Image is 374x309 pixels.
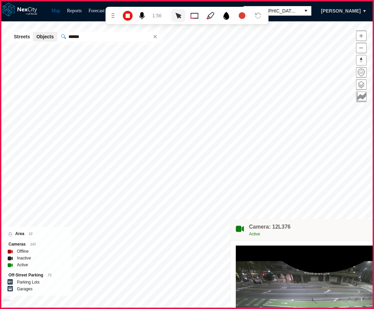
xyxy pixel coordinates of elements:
[88,8,104,13] a: Forecast
[8,230,66,237] div: Area
[356,31,367,41] button: Zoom in
[29,232,33,236] span: 10
[356,55,367,65] button: Reset bearing to north
[17,286,33,292] label: Garages
[300,6,311,16] button: select
[150,32,160,41] span: clear
[17,279,40,286] label: Parking Lots
[356,43,367,53] button: Zoom out
[314,5,368,17] button: [PERSON_NAME]
[152,10,166,21] div: 1:56
[356,92,367,102] button: Key metrics
[17,255,31,262] label: Inactive
[249,223,291,231] h4: Camera: 12L376
[48,273,51,277] span: 73
[356,43,366,53] span: Zoom out
[33,32,57,41] button: Objects
[11,32,33,41] button: Streets
[321,7,361,14] span: [PERSON_NAME]
[3,299,11,307] a: Mapbox homepage
[8,272,66,279] div: Off-Street Parking
[356,67,367,78] button: Home
[30,243,36,246] span: 143
[249,232,260,236] span: Active
[17,262,28,268] label: Active
[51,8,60,13] a: Map
[8,241,66,248] div: Cameras
[14,33,30,40] span: Streets
[17,248,28,255] label: Offline
[356,55,366,65] span: Reset bearing to north
[36,33,54,40] span: Objects
[246,7,298,14] span: [GEOGRAPHIC_DATA][PERSON_NAME]
[356,79,367,90] button: Layers management
[67,8,82,13] a: Reports
[356,31,366,41] span: Zoom in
